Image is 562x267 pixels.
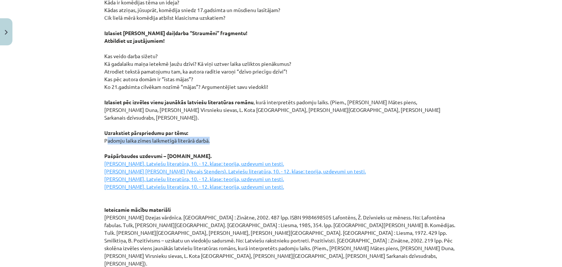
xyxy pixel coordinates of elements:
strong: Izlasiet [PERSON_NAME] daiļdarba “Straumēni” fragmentu! [104,30,247,36]
u: [PERSON_NAME]. Latviešu literatūra, 10. - 12. klase: teorija, uzdevumi un testi. [PERSON_NAME] [P... [104,160,366,190]
strong: Izlasiet pēc izvēles vienu jaunākās latviešu literatūras romānu [104,99,254,105]
strong: Uzrakstiet pārspriedumu par tēmu: [104,129,188,136]
strong: Atbildiet uz jautājumiem! [104,37,165,44]
strong: Pašpārbaudes uzdevumi – [DOMAIN_NAME]. [104,153,211,159]
strong: Ieteicamie mācību materiāli [104,206,171,213]
img: icon-close-lesson-0947bae3869378f0d4975bcd49f059093ad1ed9edebbc8119c70593378902aed.svg [5,30,8,35]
